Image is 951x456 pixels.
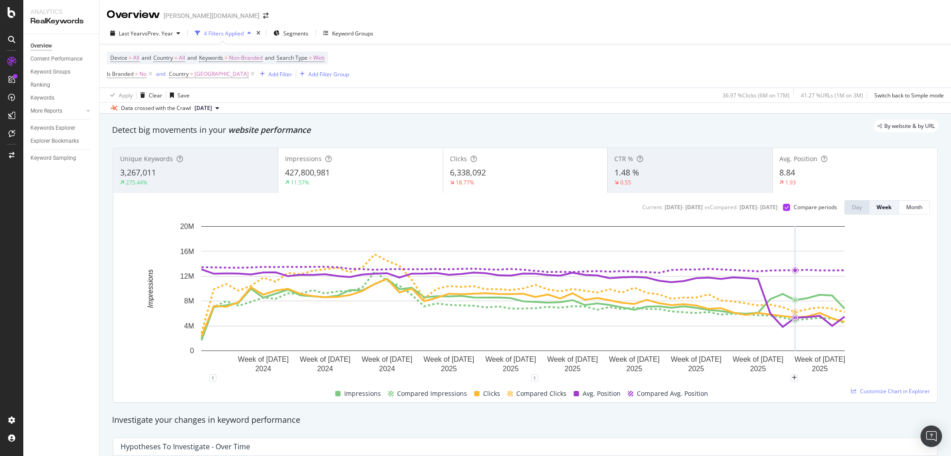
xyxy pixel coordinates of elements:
div: Switch back to Simple mode [874,92,944,99]
text: 2024 [379,365,395,373]
span: Compared Avg. Position [637,388,708,399]
text: Week of [DATE] [424,355,474,363]
span: CTR % [614,154,633,163]
button: Last YearvsPrev. Year [107,26,184,40]
span: No [139,68,147,80]
button: [DATE] [191,103,223,114]
svg: A chart. [121,222,925,378]
span: Country [153,54,173,61]
span: = [174,54,177,61]
span: 427,800,981 [285,167,330,178]
text: 2025 [750,365,766,373]
button: Save [166,88,190,102]
text: 2025 [565,365,581,373]
div: and [156,70,165,78]
span: Web [313,52,324,64]
span: Non-Branded [229,52,263,64]
div: 18.77% [456,179,474,186]
span: = [225,54,228,61]
button: Switch back to Simple mode [871,88,944,102]
text: Impressions [147,269,154,308]
span: Compared Clicks [516,388,566,399]
text: 20M [180,223,194,230]
div: 1 [209,374,216,381]
div: Content Performance [30,54,82,64]
a: Keyword Groups [30,67,93,77]
button: Keyword Groups [320,26,377,40]
div: Overview [30,41,52,51]
div: Compare periods [794,203,837,211]
text: 2024 [255,365,272,373]
div: Apply [119,92,133,99]
span: 8.84 [779,167,795,178]
a: Ranking [30,80,93,90]
span: All [133,52,139,64]
text: 8M [184,297,194,305]
span: = [129,54,132,61]
div: Keyword Groups [332,30,373,37]
div: Current: [642,203,663,211]
span: 2025 Aug. 11th [195,104,212,112]
span: Last Year [119,30,142,37]
button: Day [844,200,869,215]
div: arrow-right-arrow-left [263,13,268,19]
text: Week of [DATE] [300,355,350,363]
span: Customize Chart in Explorer [860,387,930,395]
text: 2025 [441,365,457,373]
span: All [179,52,185,64]
div: Keyword Groups [30,67,70,77]
span: = [309,54,312,61]
a: More Reports [30,106,84,116]
div: Month [906,203,922,211]
button: Add Filter Group [296,69,349,79]
div: RealKeywords [30,16,92,26]
a: Explorer Bookmarks [30,136,93,146]
div: 1.93 [785,179,796,186]
text: 0 [190,347,194,355]
div: Week [877,203,891,211]
text: Week of [DATE] [733,355,783,363]
span: Search Type [277,54,307,61]
span: and [142,54,151,61]
div: [DATE] - [DATE] [665,203,703,211]
button: 4 Filters Applied [191,26,255,40]
div: Keywords Explorer [30,123,75,133]
span: Segments [283,30,308,37]
div: Investigate your changes in keyword performance [112,414,938,426]
div: Save [177,92,190,99]
span: = [190,70,193,78]
a: Overview [30,41,93,51]
a: Keywords [30,93,93,103]
div: Keyword Sampling [30,153,76,163]
div: 36.97 % Clicks ( 6M on 17M ) [722,92,790,99]
text: Week of [DATE] [795,355,845,363]
div: Data crossed with the Crawl [121,104,191,112]
span: Clicks [450,154,467,163]
text: Week of [DATE] [609,355,660,363]
span: Country [169,70,189,78]
button: Week [869,200,899,215]
span: and [265,54,274,61]
text: 4M [184,322,194,330]
span: Impressions [344,388,381,399]
div: Open Intercom Messenger [921,425,942,447]
span: Avg. Position [583,388,621,399]
div: Add Filter Group [308,70,349,78]
span: Impressions [285,154,322,163]
span: Keywords [199,54,223,61]
div: times [255,29,262,38]
text: Week of [DATE] [671,355,722,363]
text: Week of [DATE] [485,355,536,363]
span: Avg. Position [779,154,817,163]
text: 2024 [317,365,333,373]
text: Week of [DATE] [362,355,412,363]
div: Keywords [30,93,54,103]
div: Hypotheses to Investigate - Over Time [121,442,250,451]
button: Add Filter [256,69,292,79]
div: [DATE] - [DATE] [739,203,778,211]
div: Clear [149,92,162,99]
span: 3,267,011 [120,167,156,178]
span: By website & by URL [884,123,935,129]
a: Keywords Explorer [30,123,93,133]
